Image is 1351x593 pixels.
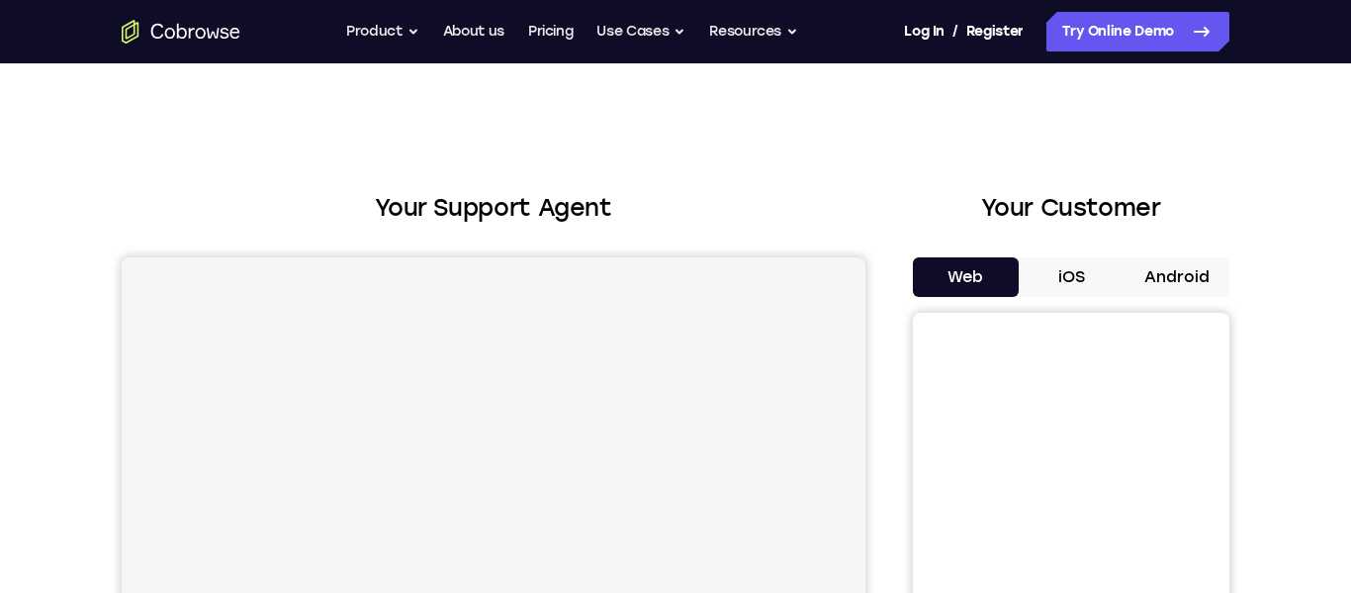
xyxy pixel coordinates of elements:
[1019,257,1125,297] button: iOS
[904,12,944,51] a: Log In
[122,190,865,226] h2: Your Support Agent
[528,12,574,51] a: Pricing
[913,190,1229,226] h2: Your Customer
[443,12,504,51] a: About us
[952,20,958,44] span: /
[596,12,685,51] button: Use Cases
[346,12,419,51] button: Product
[913,257,1019,297] button: Web
[709,12,798,51] button: Resources
[966,12,1024,51] a: Register
[122,20,240,44] a: Go to the home page
[1046,12,1229,51] a: Try Online Demo
[1124,257,1229,297] button: Android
